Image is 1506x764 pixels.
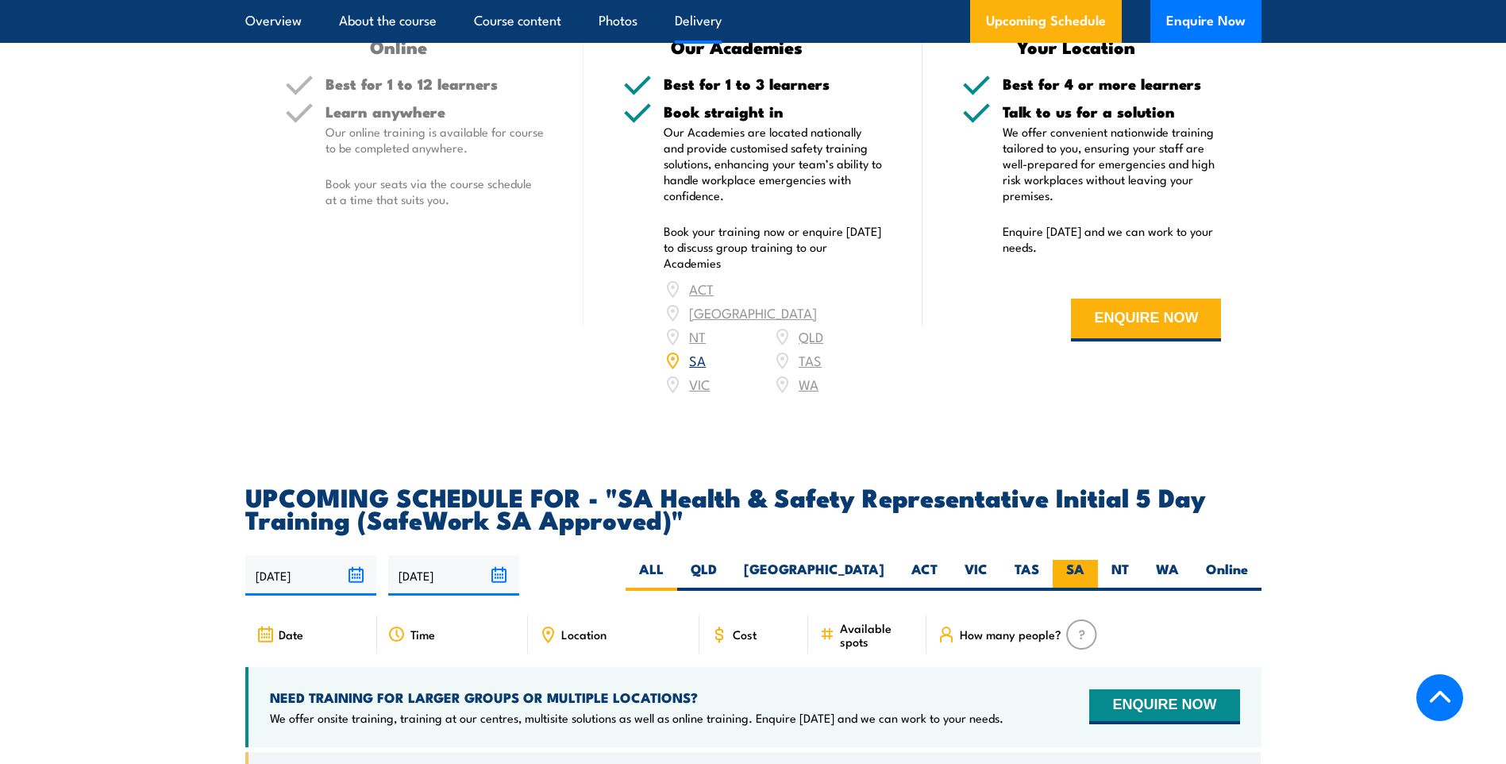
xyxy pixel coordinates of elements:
input: From date [245,555,376,596]
span: Available spots [840,621,915,648]
a: SA [689,350,706,369]
label: QLD [677,560,730,591]
span: Date [279,627,303,641]
h3: Online [285,37,513,56]
p: We offer onsite training, training at our centres, multisite solutions as well as online training... [270,710,1003,726]
label: Online [1192,560,1261,591]
button: ENQUIRE NOW [1089,689,1239,724]
span: Cost [733,627,757,641]
span: Location [561,627,607,641]
span: How many people? [960,627,1061,641]
h5: Best for 1 to 3 learners [664,76,883,91]
h4: NEED TRAINING FOR LARGER GROUPS OR MULTIPLE LOCATIONS? [270,689,1003,706]
p: Book your training now or enquire [DATE] to discuss group training to our Academies [664,223,883,271]
p: Enquire [DATE] and we can work to your needs. [1003,223,1222,255]
label: ACT [898,560,951,591]
label: VIC [951,560,1001,591]
h2: UPCOMING SCHEDULE FOR - "SA Health & Safety Representative Initial 5 Day Training (SafeWork SA Ap... [245,485,1261,530]
h3: Our Academies [623,37,851,56]
label: [GEOGRAPHIC_DATA] [730,560,898,591]
h3: Your Location [962,37,1190,56]
span: Time [410,627,435,641]
p: Book your seats via the course schedule at a time that suits you. [325,176,545,207]
label: SA [1053,560,1098,591]
label: ALL [626,560,677,591]
input: To date [388,555,519,596]
h5: Learn anywhere [325,104,545,119]
button: ENQUIRE NOW [1071,299,1221,341]
label: NT [1098,560,1142,591]
h5: Best for 4 or more learners [1003,76,1222,91]
h5: Book straight in [664,104,883,119]
h5: Talk to us for a solution [1003,104,1222,119]
label: WA [1142,560,1192,591]
p: We offer convenient nationwide training tailored to you, ensuring your staff are well-prepared fo... [1003,124,1222,203]
label: TAS [1001,560,1053,591]
p: Our online training is available for course to be completed anywhere. [325,124,545,156]
h5: Best for 1 to 12 learners [325,76,545,91]
p: Our Academies are located nationally and provide customised safety training solutions, enhancing ... [664,124,883,203]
